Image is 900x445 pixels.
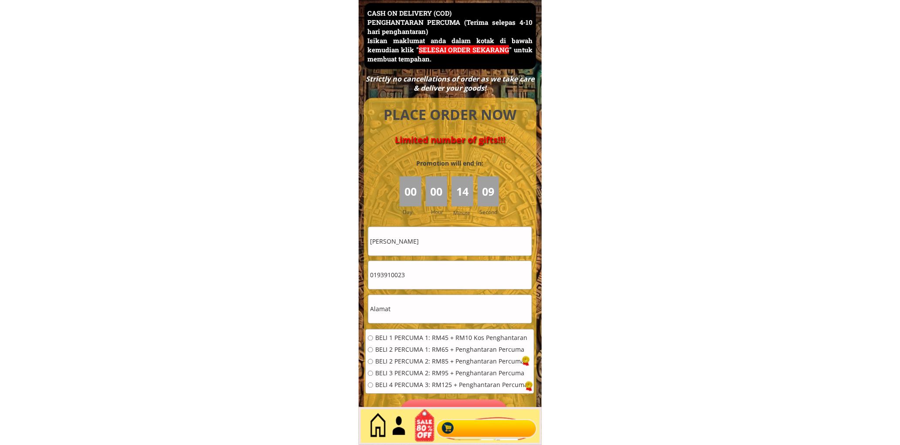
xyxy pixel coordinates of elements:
span: BELI 2 PERCUMA 1: RM65 + Penghantaran Percuma [375,347,528,353]
input: Telefon [368,261,532,289]
p: Pesan sekarang [399,400,509,429]
span: SELESAI ORDER SEKARANG [419,45,509,54]
h3: Second [480,208,501,216]
span: BELI 4 PERCUMA 3: RM125 + Penghantaran Percuma [375,382,528,388]
div: Strictly no cancellations of order as we take care & deliver your goods! [363,75,537,93]
span: BELI 3 PERCUMA 2: RM95 + Penghantaran Percuma [375,370,528,377]
h3: Minute [453,209,472,217]
input: Nama [368,227,532,255]
input: Alamat [368,295,532,323]
h4: Limited number of gifts!!! [374,135,526,145]
h3: Day [403,208,425,216]
h4: PLACE ORDER NOW [374,105,526,125]
span: BELI 1 PERCUMA 1: RM45 + RM10 Kos Penghantaran [375,335,528,341]
h3: Promotion will end in: [401,159,499,168]
h3: CASH ON DELIVERY (COD) PENGHANTARAN PERCUMA (Terima selepas 4-10 hari penghantaran) Isikan maklum... [367,9,533,64]
span: BELI 2 PERCUMA 2: RM85 + Penghantaran Percuma [375,359,528,365]
h3: Hour [431,208,449,216]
